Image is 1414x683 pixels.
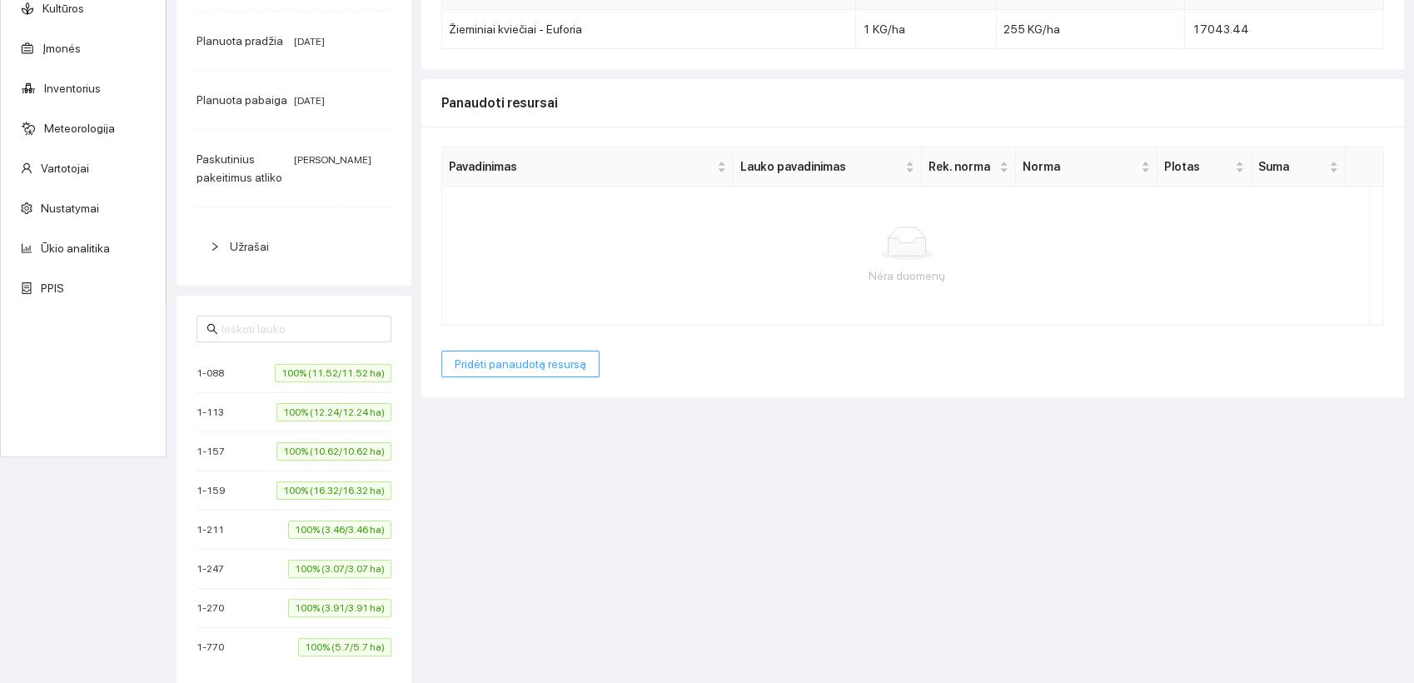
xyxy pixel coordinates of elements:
[210,242,220,252] span: right
[197,227,391,266] div: Užrašai
[275,364,391,382] span: 100% (11.52/11.52 ha)
[734,147,922,187] th: this column's title is Lauko pavadinimas,this column is sortable
[41,242,110,255] a: Ūkio analitika
[1185,10,1384,49] td: 17043.44
[197,521,232,538] span: 1-211
[197,404,232,421] span: 1-113
[740,157,902,176] span: Lauko pavadinimas
[197,600,232,616] span: 1-270
[230,240,269,253] span: Užrašai
[197,365,232,381] span: 1-088
[441,79,1384,127] div: Panaudoti resursai
[929,157,996,176] span: Rek. norma
[298,638,391,656] span: 100% (5.7/5.7 ha)
[207,323,218,335] span: search
[288,599,391,617] span: 100% (3.91/3.91 ha)
[41,162,89,175] a: Vartotojai
[294,36,325,47] span: [DATE]
[288,521,391,539] span: 100% (3.46/3.46 ha)
[1016,147,1158,187] th: this column's title is Norma,this column is sortable
[922,147,1016,187] th: this column's title is Rek. norma,this column is sortable
[455,355,586,373] span: Pridėti panaudotą resursą
[222,320,381,338] input: Ieškoti lauko
[197,561,232,577] span: 1-247
[1258,157,1326,176] span: Suma
[449,157,714,176] span: Pavadinimas
[42,2,84,15] a: Kultūros
[197,152,282,184] span: Paskutinius pakeitimus atliko
[197,34,283,47] span: Planuota pradžia
[441,351,600,377] button: Pridėti panaudotą resursą
[197,93,287,107] span: Planuota pabaiga
[856,10,998,49] td: 1 KG/ha
[44,82,101,95] a: Inventorius
[197,443,233,460] span: 1-157
[294,95,325,107] span: [DATE]
[449,20,849,38] div: Žieminiai kviečiai - Euforia
[1023,157,1138,176] span: Norma
[41,282,64,295] a: PPIS
[294,154,371,166] span: [PERSON_NAME]
[41,202,99,215] a: Nustatymai
[1164,157,1232,176] span: Plotas
[44,122,115,135] a: Meteorologija
[197,482,233,499] span: 1-159
[288,560,391,578] span: 100% (3.07/3.07 ha)
[1003,22,1060,36] span: 255 KG/ha
[456,267,1357,285] div: Nėra duomenų
[276,481,391,500] span: 100% (16.32/16.32 ha)
[276,442,391,461] span: 100% (10.62/10.62 ha)
[276,403,391,421] span: 100% (12.24/12.24 ha)
[197,639,232,656] span: 1-770
[1158,147,1252,187] th: this column's title is Plotas,this column is sortable
[42,42,81,55] a: Įmonės
[1252,147,1346,187] th: this column's title is Suma,this column is sortable
[442,147,734,187] th: this column's title is Pavadinimas,this column is sortable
